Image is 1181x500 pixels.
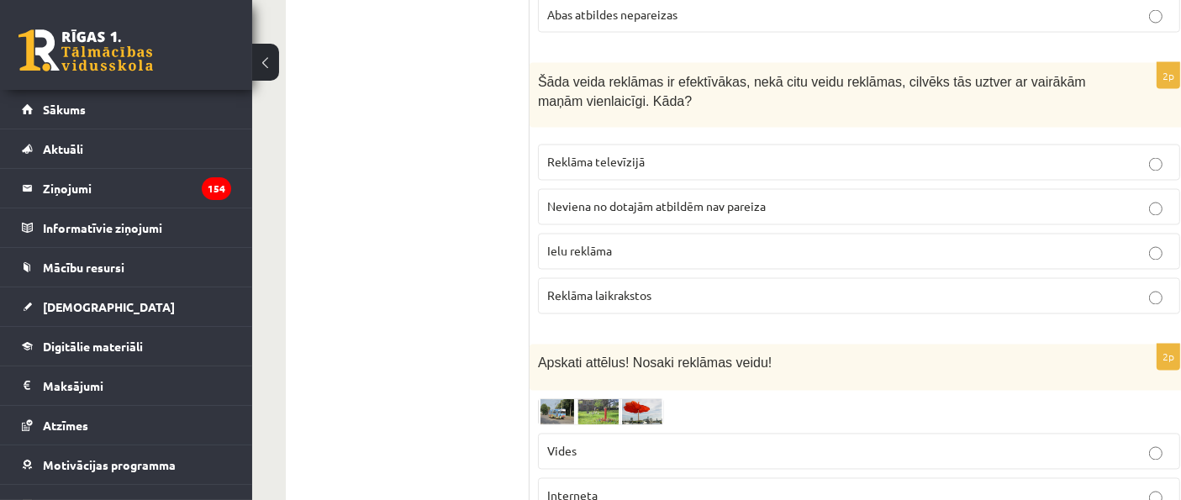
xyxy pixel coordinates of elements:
span: Reklāma televīzijā [547,155,645,170]
span: Abas atbildes nepareizas [547,7,677,22]
a: Sākums [22,90,231,129]
legend: Maksājumi [43,366,231,405]
a: [DEMOGRAPHIC_DATA] [22,287,231,326]
input: Neviena no dotajām atbildēm nav pareiza [1149,203,1163,216]
input: Vides [1149,447,1163,461]
span: Šāda veida reklāmas ir efektīvākas, nekā citu veidu reklāmas, cilvēks tās uztver ar vairākām maņā... [538,75,1086,108]
input: Reklāma televīzijā [1149,158,1163,171]
a: Informatīvie ziņojumi [22,208,231,247]
span: Apskati attēlus! Nosaki reklāmas veidu! [538,356,772,371]
span: Motivācijas programma [43,457,176,472]
span: Aktuāli [43,141,83,156]
a: Rīgas 1. Tālmācības vidusskola [18,29,153,71]
input: Reklāma laikrakstos [1149,292,1163,305]
span: Mācību resursi [43,260,124,275]
p: 2p [1157,62,1180,89]
span: Reklāma laikrakstos [547,288,651,303]
a: Atzīmes [22,406,231,445]
span: [DEMOGRAPHIC_DATA] [43,299,175,314]
input: Abas atbildes nepareizas [1149,10,1163,24]
span: Ielu reklāma [547,244,612,259]
a: Motivācijas programma [22,445,231,484]
a: Ziņojumi154 [22,169,231,208]
a: Maksājumi [22,366,231,405]
a: Digitālie materiāli [22,327,231,366]
legend: Ziņojumi [43,169,231,208]
img: Ekr%C4%81nuz%C5%86%C4%93mums_2024-08-03_160833.png [538,399,664,425]
a: Mācību resursi [22,248,231,287]
legend: Informatīvie ziņojumi [43,208,231,247]
span: Neviena no dotajām atbildēm nav pareiza [547,199,766,214]
p: 2p [1157,344,1180,371]
i: 154 [202,177,231,200]
span: Atzīmes [43,418,88,433]
span: Vides [547,444,577,459]
span: Digitālie materiāli [43,339,143,354]
span: Sākums [43,102,86,117]
a: Aktuāli [22,129,231,168]
input: Ielu reklāma [1149,247,1163,261]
